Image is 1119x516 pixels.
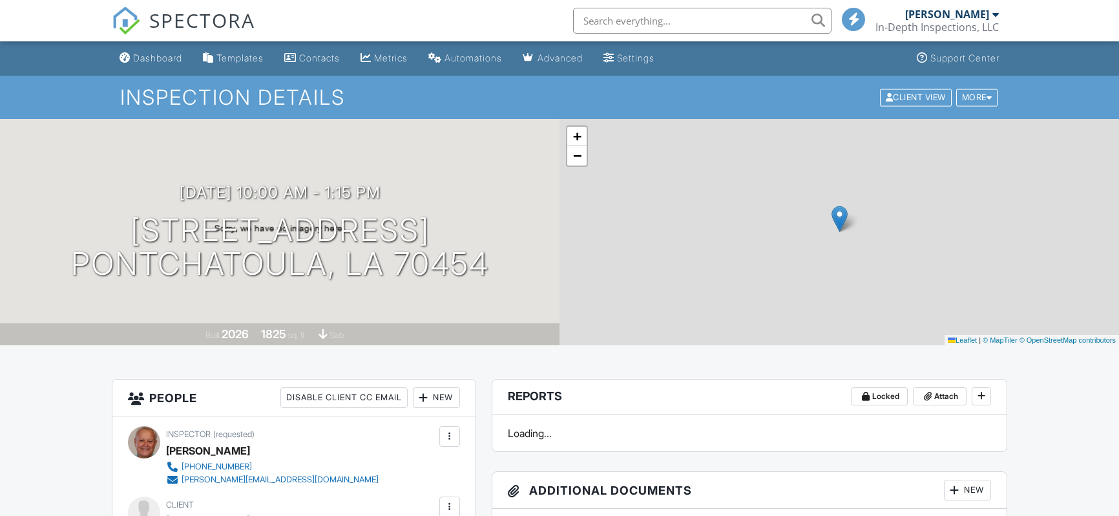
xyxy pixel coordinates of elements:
div: New [413,387,460,408]
h3: Additional Documents [492,472,1007,509]
img: The Best Home Inspection Software - Spectora [112,6,140,35]
span: − [573,147,581,164]
span: slab [329,330,344,340]
div: Metrics [374,52,408,63]
div: 2026 [222,327,249,341]
span: sq. ft. [288,330,306,340]
a: Automations (Basic) [423,47,507,70]
div: Contacts [299,52,340,63]
div: New [944,480,991,500]
h3: [DATE] 10:00 am - 1:15 pm [180,184,381,201]
a: Settings [598,47,660,70]
a: Advanced [518,47,588,70]
a: Leaflet [948,336,977,344]
div: [PERSON_NAME] [166,441,250,460]
a: [PHONE_NUMBER] [166,460,379,473]
a: © MapTiler [983,336,1018,344]
a: Zoom out [567,146,587,166]
div: Disable Client CC Email [280,387,408,408]
a: Metrics [355,47,413,70]
a: Contacts [279,47,345,70]
span: + [573,128,581,144]
span: SPECTORA [149,6,255,34]
h1: [STREET_ADDRESS] Pontchatoula, LA 70454 [71,213,489,282]
span: Client [166,500,194,510]
div: Client View [880,89,952,106]
a: Client View [879,92,955,102]
div: More [956,89,998,106]
div: Advanced [538,52,583,63]
h1: Inspection Details [120,86,999,109]
h3: People [112,380,475,416]
span: Inspector [166,429,211,439]
a: SPECTORA [112,17,255,45]
div: Settings [617,52,654,63]
img: Marker [831,206,848,232]
a: Zoom in [567,127,587,146]
div: [PERSON_NAME][EMAIL_ADDRESS][DOMAIN_NAME] [182,475,379,485]
div: [PERSON_NAME] [905,8,989,21]
div: [PHONE_NUMBER] [182,462,252,472]
span: | [979,336,981,344]
a: Templates [198,47,269,70]
div: Support Center [930,52,999,63]
div: Templates [216,52,264,63]
div: Automations [444,52,502,63]
div: In-Depth Inspections, LLC [875,21,999,34]
span: (requested) [213,429,255,439]
div: Dashboard [133,52,182,63]
a: Support Center [912,47,1005,70]
a: © OpenStreetMap contributors [1020,336,1116,344]
a: [PERSON_NAME][EMAIL_ADDRESS][DOMAIN_NAME] [166,473,379,486]
a: Dashboard [114,47,187,70]
input: Search everything... [573,8,831,34]
span: Built [205,330,220,340]
div: 1825 [261,327,286,341]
